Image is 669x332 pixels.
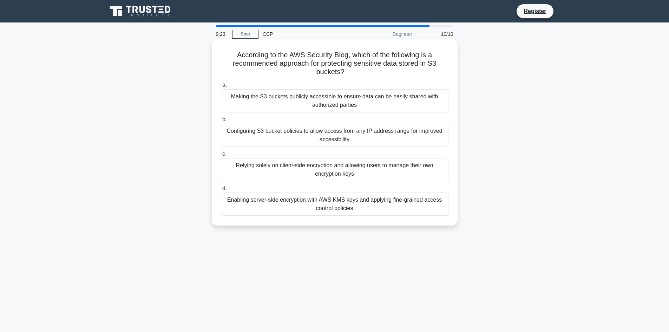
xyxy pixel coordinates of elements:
[221,158,448,181] div: Relying solely on client-side encryption and allowing users to manage their own encryption keys
[221,89,448,112] div: Making the S3 buckets publicly accessible to ensure data can be easily shared with authorized par...
[222,116,227,122] span: b.
[220,51,449,77] h5: According to the AWS Security Blog, which of the following is a recommended approach for protecti...
[221,193,448,216] div: Enabling server-side encryption with AWS KMS keys and applying fine-grained access control policies
[417,27,458,41] div: 10/10
[519,7,550,15] a: Register
[221,124,448,147] div: Configuring S3 bucket policies to allow access from any IP address range for improved accessibility
[222,151,227,157] span: c.
[222,82,227,88] span: a.
[232,30,258,39] a: Stop
[258,27,355,41] div: CCP
[222,185,227,191] span: d.
[212,27,232,41] div: 9:23
[355,27,417,41] div: Beginner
